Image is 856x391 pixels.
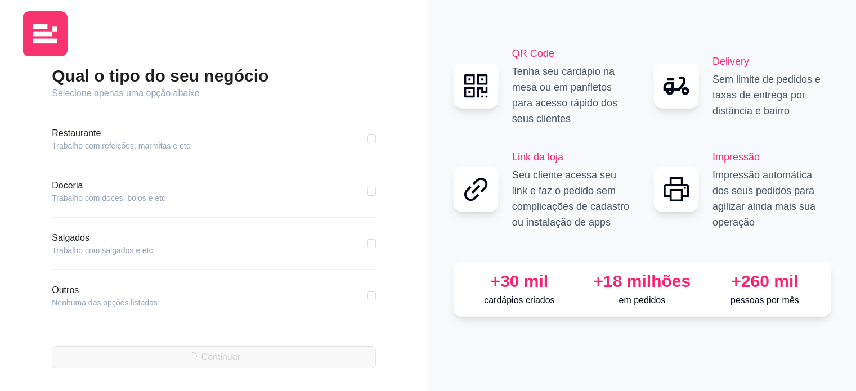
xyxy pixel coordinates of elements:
[52,284,158,297] article: Outros
[585,271,699,291] div: +18 milhões
[712,53,831,69] h2: Delivery
[52,192,165,204] article: Trabalho com doces, bolos e etc
[712,149,831,165] h2: Impressão
[712,71,831,119] p: Sem limite de pedidos e taxas de entrega por distância e bairro
[512,167,631,230] p: Seu cliente acessa seu link e faz o pedido sem complicações de cadastro ou instalação de apps
[708,271,822,291] div: +260 mil
[52,65,376,87] h2: Qual o tipo do seu negócio
[52,179,165,192] article: Doceria
[52,140,190,151] article: Trabalho com refeições, marmitas e etc
[52,245,153,256] article: Trabalho com salgados e etc
[512,64,631,127] p: Tenha seu cardápio na mesa ou em panfletos para acesso rápido dos seus clientes
[512,149,631,165] h2: Link da loja
[712,167,831,230] p: Impressão automática dos seus pedidos para agilizar ainda mais sua operação
[52,231,153,245] article: Salgados
[512,46,631,61] h2: QR Code
[708,294,822,307] p: pessoas por mês
[23,11,68,56] img: logo
[52,127,190,140] article: Restaurante
[52,297,158,308] article: Nenhuma das opções listadas
[463,294,576,307] p: cardápios criados
[463,271,576,291] div: +30 mil
[52,346,376,368] button: Continuar
[52,87,376,100] article: Selecione apenas uma opção abaixo
[585,294,699,307] p: em pedidos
